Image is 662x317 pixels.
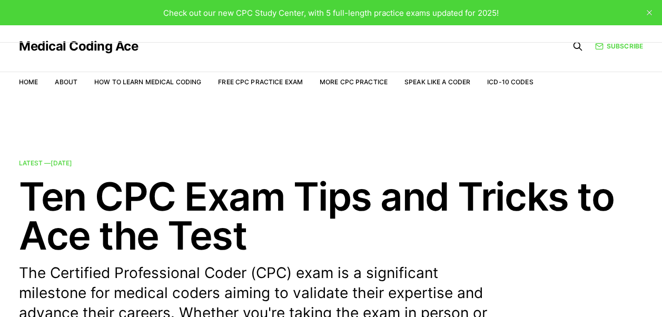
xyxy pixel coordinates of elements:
a: About [55,78,77,86]
a: Speak Like a Coder [404,78,470,86]
a: Free CPC Practice Exam [218,78,303,86]
h2: Ten CPC Exam Tips and Tricks to Ace the Test [19,177,643,255]
iframe: portal-trigger [490,265,662,317]
a: Subscribe [595,41,643,51]
span: Check out our new CPC Study Center, with 5 full-length practice exams updated for 2025! [163,8,499,18]
a: More CPC Practice [320,78,388,86]
a: How to Learn Medical Coding [94,78,201,86]
a: Medical Coding Ace [19,40,138,53]
span: Latest — [19,159,72,167]
button: close [641,4,658,21]
a: Home [19,78,38,86]
time: [DATE] [51,159,72,167]
a: ICD-10 Codes [487,78,533,86]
